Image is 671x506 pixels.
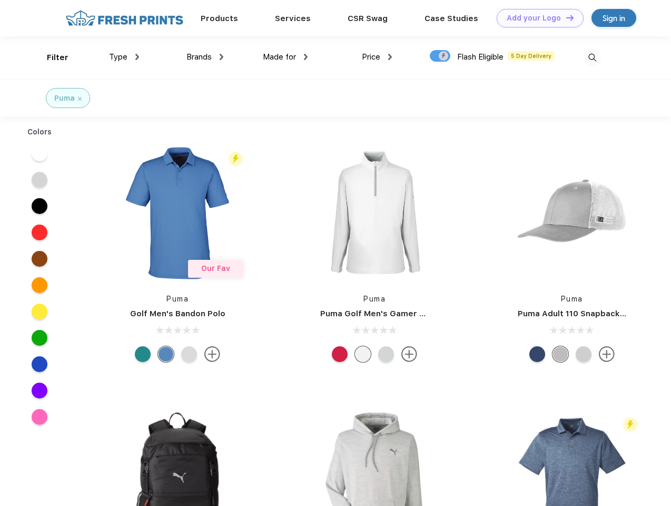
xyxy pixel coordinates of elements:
div: Puma [54,93,75,104]
a: Puma Golf Men's Gamer Golf Quarter-Zip [320,309,487,318]
span: 5 Day Delivery [508,51,555,61]
img: more.svg [599,346,615,362]
div: Colors [19,126,60,138]
a: Sign in [591,9,636,27]
span: Brands [186,52,212,62]
img: fo%20logo%202.webp [63,9,186,27]
a: Puma [363,295,386,303]
div: Peacoat with Qut Shd [529,346,545,362]
span: Flash Eligible [457,52,504,62]
div: Quarry Brt Whit [576,346,591,362]
img: DT [566,15,574,21]
div: Bright White [355,346,371,362]
span: Our Fav [201,264,230,273]
img: filter_cancel.svg [78,97,82,101]
img: flash_active_toggle.svg [229,152,243,166]
a: Puma [166,295,189,303]
img: desktop_search.svg [584,49,601,66]
span: Price [362,52,380,62]
img: flash_active_toggle.svg [623,417,637,432]
div: High Rise [181,346,197,362]
div: Add your Logo [507,14,561,23]
div: Lake Blue [158,346,174,362]
div: Ski Patrol [332,346,348,362]
img: dropdown.png [304,54,308,60]
img: more.svg [204,346,220,362]
a: Golf Men's Bandon Polo [130,309,225,318]
a: Products [201,14,238,23]
div: High Rise [378,346,394,362]
span: Made for [263,52,296,62]
span: Type [109,52,127,62]
img: func=resize&h=266 [107,143,248,283]
img: more.svg [401,346,417,362]
div: Green Lagoon [135,346,151,362]
img: dropdown.png [135,54,139,60]
div: Filter [47,52,68,64]
img: dropdown.png [220,54,223,60]
a: Puma [561,295,583,303]
div: Sign in [603,12,625,24]
img: dropdown.png [388,54,392,60]
div: Quarry with Brt Whit [552,346,568,362]
a: Services [275,14,311,23]
a: CSR Swag [348,14,388,23]
img: func=resize&h=266 [502,143,642,283]
img: func=resize&h=266 [304,143,445,283]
